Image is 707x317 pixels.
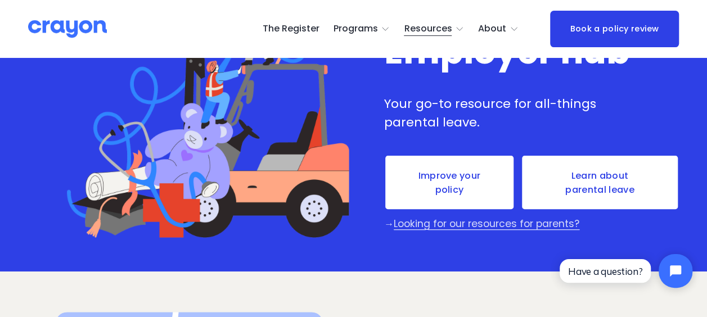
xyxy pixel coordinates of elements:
[263,20,319,38] a: The Register
[384,94,651,132] p: Your go-to resource for all-things parental leave.
[550,244,702,297] iframe: Tidio Chat
[394,217,579,230] a: Looking for our resources for parents?
[334,20,390,38] a: folder dropdown
[478,20,519,38] a: folder dropdown
[384,217,394,230] span: →
[404,21,452,37] span: Resources
[334,21,378,37] span: Programs
[550,11,678,48] a: Book a policy review
[478,21,506,37] span: About
[384,155,515,210] a: Improve your policy
[521,155,679,210] a: Learn about parental leave
[404,20,464,38] a: folder dropdown
[384,34,651,70] h1: Employer hub
[28,19,107,39] img: Crayon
